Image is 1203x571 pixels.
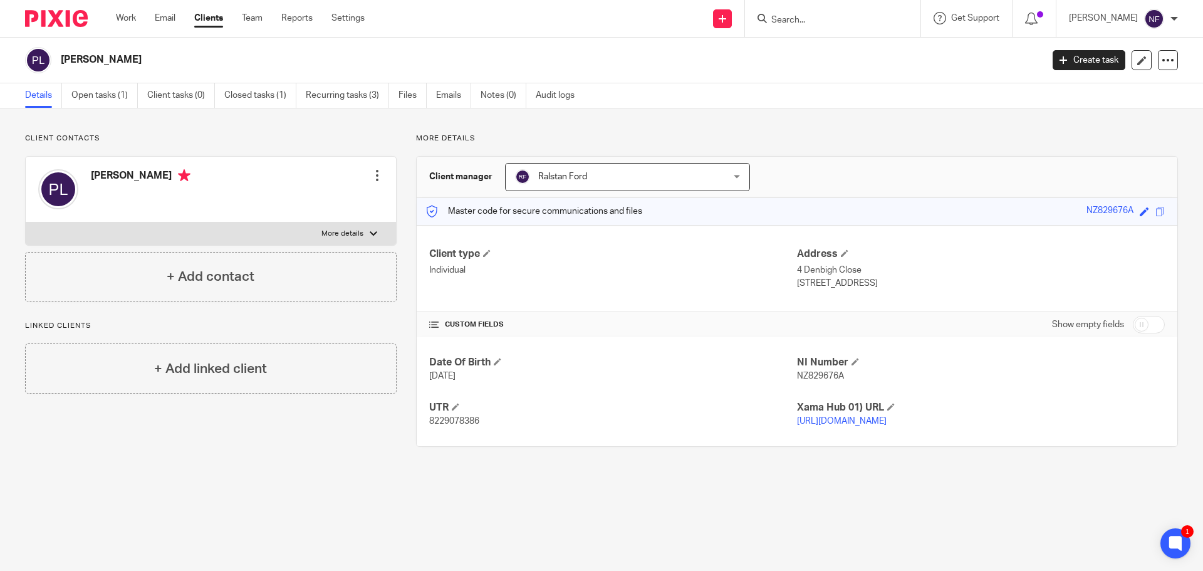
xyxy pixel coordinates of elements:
h4: Xama Hub 01) URL [797,401,1165,414]
p: Master code for secure communications and files [426,205,642,217]
p: Linked clients [25,321,397,331]
input: Search [770,15,883,26]
h3: Client manager [429,170,492,183]
h4: [PERSON_NAME] [91,169,190,185]
p: Individual [429,264,797,276]
a: Audit logs [536,83,584,108]
a: Closed tasks (1) [224,83,296,108]
a: Clients [194,12,223,24]
h4: UTR [429,401,797,414]
h4: NI Number [797,356,1165,369]
a: Open tasks (1) [71,83,138,108]
h4: + Add contact [167,267,254,286]
h2: [PERSON_NAME] [61,53,839,66]
img: svg%3E [1144,9,1164,29]
a: Details [25,83,62,108]
a: Recurring tasks (3) [306,83,389,108]
a: Notes (0) [481,83,526,108]
div: NZ829676A [1086,204,1133,219]
a: [URL][DOMAIN_NAME] [797,417,887,426]
span: Ralstan Ford [538,172,587,181]
a: Emails [436,83,471,108]
p: 4 Denbigh Close [797,264,1165,276]
p: Client contacts [25,134,397,144]
i: Primary [178,169,190,182]
h4: Client type [429,248,797,261]
a: Team [242,12,263,24]
h4: Address [797,248,1165,261]
img: svg%3E [515,169,530,184]
a: Settings [331,12,365,24]
p: [PERSON_NAME] [1069,12,1138,24]
a: Create task [1053,50,1125,70]
a: Files [398,83,427,108]
h4: + Add linked client [154,359,267,379]
label: Show empty fields [1052,318,1124,331]
img: svg%3E [25,47,51,73]
h4: CUSTOM FIELDS [429,320,797,330]
span: [DATE] [429,372,456,380]
a: Work [116,12,136,24]
a: Reports [281,12,313,24]
p: More details [416,134,1178,144]
a: Client tasks (0) [147,83,215,108]
span: NZ829676A [797,372,844,380]
span: 8229078386 [429,417,479,426]
img: Pixie [25,10,88,27]
h4: Date Of Birth [429,356,797,369]
p: [STREET_ADDRESS] [797,277,1165,290]
span: Get Support [951,14,999,23]
p: More details [321,229,363,239]
img: svg%3E [38,169,78,209]
div: 1 [1181,525,1194,538]
a: Email [155,12,175,24]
